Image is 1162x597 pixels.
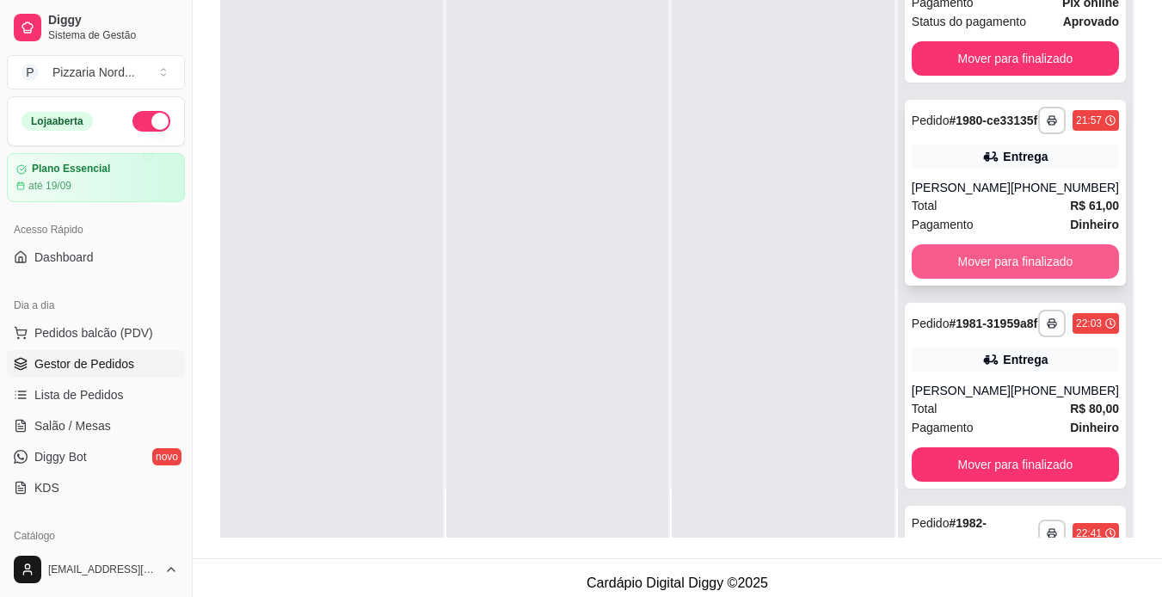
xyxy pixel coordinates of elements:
[7,474,185,502] a: KDS
[1076,526,1102,540] div: 22:41
[912,114,950,127] span: Pedido
[1011,382,1119,399] div: [PHONE_NUMBER]
[22,112,93,131] div: Loja aberta
[1070,218,1119,231] strong: Dinheiro
[912,516,950,530] span: Pedido
[1076,317,1102,330] div: 22:03
[912,418,974,437] span: Pagamento
[7,292,185,319] div: Dia a dia
[1011,179,1119,196] div: [PHONE_NUMBER]
[34,324,153,342] span: Pedidos balcão (PDV)
[34,448,87,465] span: Diggy Bot
[7,243,185,271] a: Dashboard
[34,479,59,496] span: KDS
[912,447,1119,482] button: Mover para finalizado
[28,179,71,193] article: até 19/09
[48,563,157,576] span: [EMAIL_ADDRESS][DOMAIN_NAME]
[1070,199,1119,212] strong: R$ 61,00
[1070,402,1119,415] strong: R$ 80,00
[949,317,1037,330] strong: # 1981-31959a8f
[7,216,185,243] div: Acesso Rápido
[48,13,178,28] span: Diggy
[132,111,170,132] button: Alterar Status
[1063,15,1119,28] strong: aprovado
[912,516,987,551] strong: # 1982-c7fb4de8
[912,244,1119,279] button: Mover para finalizado
[32,163,110,175] article: Plano Essencial
[912,215,974,234] span: Pagamento
[7,549,185,590] button: [EMAIL_ADDRESS][DOMAIN_NAME]
[52,64,135,81] div: Pizzaria Nord ...
[7,412,185,440] a: Salão / Mesas
[949,114,1037,127] strong: # 1980-ce33135f
[22,64,39,81] span: P
[1003,351,1048,368] div: Entrega
[912,196,938,215] span: Total
[34,417,111,434] span: Salão / Mesas
[34,249,94,266] span: Dashboard
[7,319,185,347] button: Pedidos balcão (PDV)
[1003,148,1048,165] div: Entrega
[912,12,1026,31] span: Status do pagamento
[7,522,185,550] div: Catálogo
[7,153,185,202] a: Plano Essencialaté 19/09
[1070,421,1119,434] strong: Dinheiro
[34,355,134,372] span: Gestor de Pedidos
[7,381,185,409] a: Lista de Pedidos
[7,7,185,48] a: DiggySistema de Gestão
[912,382,1011,399] div: [PERSON_NAME]
[7,350,185,378] a: Gestor de Pedidos
[1076,114,1102,127] div: 21:57
[912,41,1119,76] button: Mover para finalizado
[48,28,178,42] span: Sistema de Gestão
[912,317,950,330] span: Pedido
[7,443,185,471] a: Diggy Botnovo
[912,179,1011,196] div: [PERSON_NAME]
[7,55,185,89] button: Select a team
[912,399,938,418] span: Total
[34,386,124,403] span: Lista de Pedidos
